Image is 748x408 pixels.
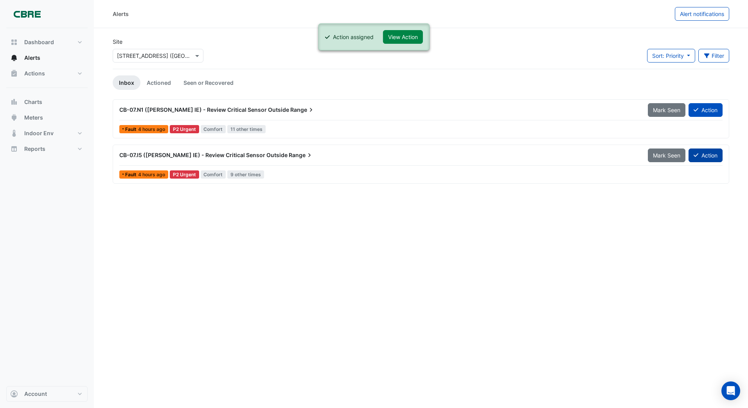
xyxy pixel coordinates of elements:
app-icon: Actions [10,70,18,77]
span: Range [290,106,315,114]
a: Seen or Recovered [177,75,240,90]
div: P2 Urgent [170,125,199,133]
button: Indoor Env [6,125,88,141]
span: Comfort [201,125,226,133]
a: Actioned [140,75,177,90]
button: Action [689,103,723,117]
button: Mark Seen [648,103,685,117]
span: 9 other times [227,170,264,179]
span: Dashboard [24,38,54,46]
button: Reports [6,141,88,157]
span: Mark Seen [653,107,680,113]
app-icon: Reports [10,145,18,153]
span: Mon 01-Sep-2025 09:05 AEST [138,126,165,132]
button: Alert notifications [675,7,729,21]
span: Sort: Priority [652,52,684,59]
app-icon: Meters [10,114,18,122]
a: Inbox [113,75,140,90]
span: Alert notifications [680,11,724,17]
button: Sort: Priority [647,49,695,63]
button: Meters [6,110,88,125]
button: Charts [6,94,88,110]
button: Filter [698,49,730,63]
label: Site [113,38,122,46]
button: View Action [383,30,423,44]
img: Company Logo [9,6,45,22]
app-icon: Dashboard [10,38,18,46]
div: Open Intercom Messenger [721,381,740,400]
button: Alerts [6,50,88,66]
button: Dashboard [6,34,88,50]
span: Actions [24,70,45,77]
button: Actions [6,66,88,81]
span: Account [24,390,47,398]
span: Range [289,151,313,159]
span: Alerts [24,54,40,62]
span: Fault [125,127,138,132]
span: Comfort [201,170,226,179]
span: Mon 01-Sep-2025 09:04 AEST [138,172,165,177]
span: Fault [125,172,138,177]
div: Action assigned [333,33,374,41]
div: P2 Urgent [170,170,199,179]
span: CB-07.N1 ([PERSON_NAME] IE) - Review Critical Sensor Outside [119,106,289,113]
span: Charts [24,98,42,106]
div: Alerts [113,10,129,18]
button: Action [689,149,723,162]
app-icon: Indoor Env [10,129,18,137]
span: 11 other times [227,125,266,133]
span: Mark Seen [653,152,680,159]
span: Indoor Env [24,129,54,137]
span: Reports [24,145,45,153]
span: CB-07.I5 ([PERSON_NAME] IE) - Review Critical Sensor Outside [119,152,288,158]
span: Meters [24,114,43,122]
app-icon: Charts [10,98,18,106]
app-icon: Alerts [10,54,18,62]
button: Mark Seen [648,149,685,162]
button: Account [6,386,88,402]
